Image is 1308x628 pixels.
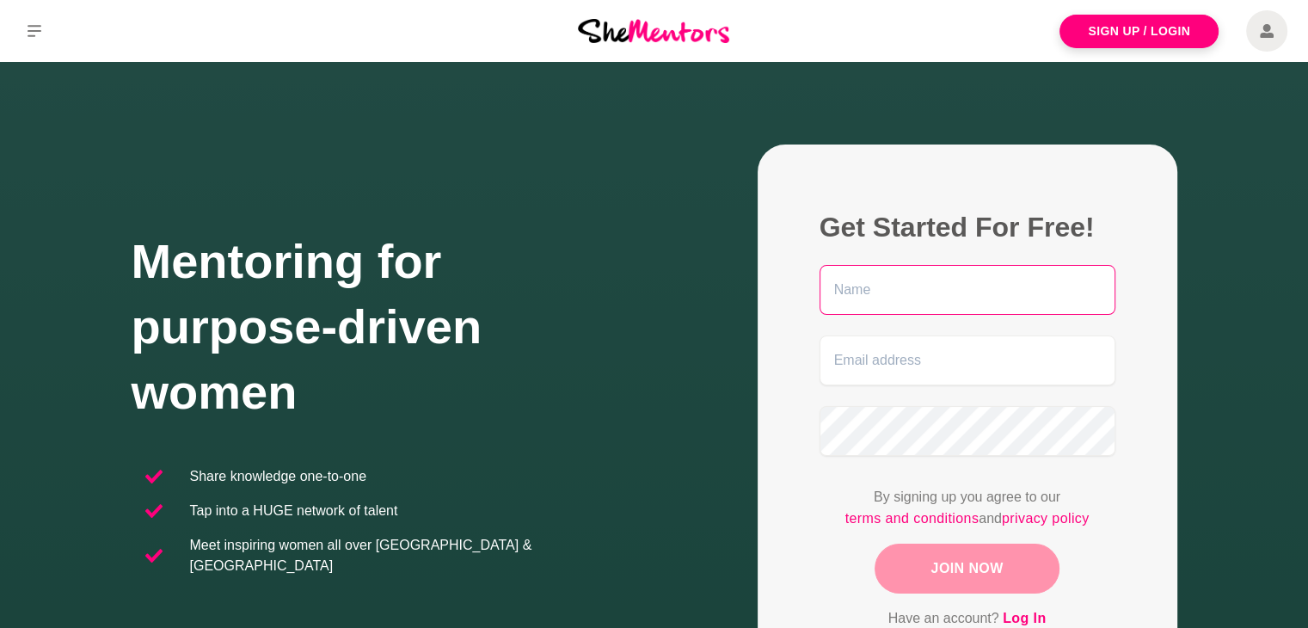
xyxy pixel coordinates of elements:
h2: Get Started For Free! [820,210,1115,244]
a: terms and conditions [845,508,979,530]
input: Email address [820,336,1115,385]
p: By signing up you agree to our and [820,487,1115,530]
p: Share knowledge one-to-one [190,466,366,487]
p: Meet inspiring women all over [GEOGRAPHIC_DATA] & [GEOGRAPHIC_DATA] [190,535,641,576]
h1: Mentoring for purpose-driven women [132,229,654,425]
p: Tap into a HUGE network of talent [190,501,398,521]
a: privacy policy [1002,508,1090,530]
a: Sign Up / Login [1059,15,1219,48]
img: She Mentors Logo [578,19,729,42]
input: Name [820,265,1115,315]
